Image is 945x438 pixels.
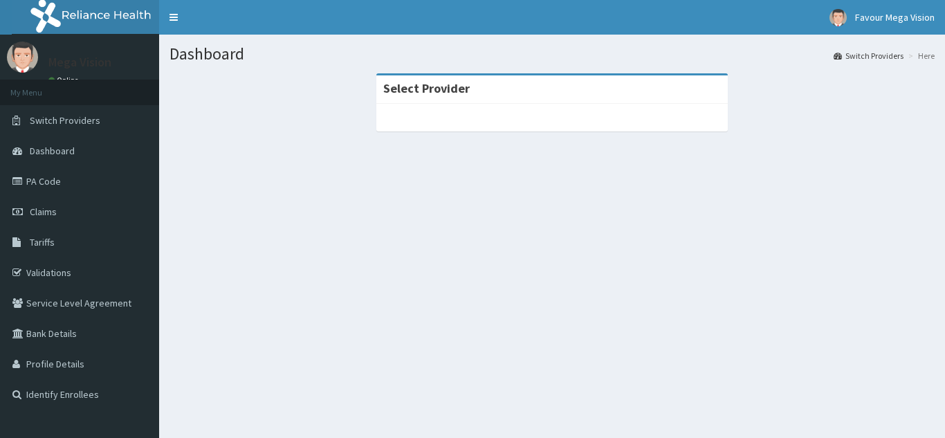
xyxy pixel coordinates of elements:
span: Claims [30,206,57,218]
img: User Image [829,9,847,26]
span: Switch Providers [30,114,100,127]
h1: Dashboard [169,45,935,63]
img: User Image [7,42,38,73]
span: Favour Mega Vision [855,11,935,24]
a: Switch Providers [834,50,903,62]
span: Tariffs [30,236,55,248]
p: Mega Vision [48,56,111,69]
span: Dashboard [30,145,75,157]
strong: Select Provider [383,80,470,96]
li: Here [905,50,935,62]
a: Online [48,75,82,85]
